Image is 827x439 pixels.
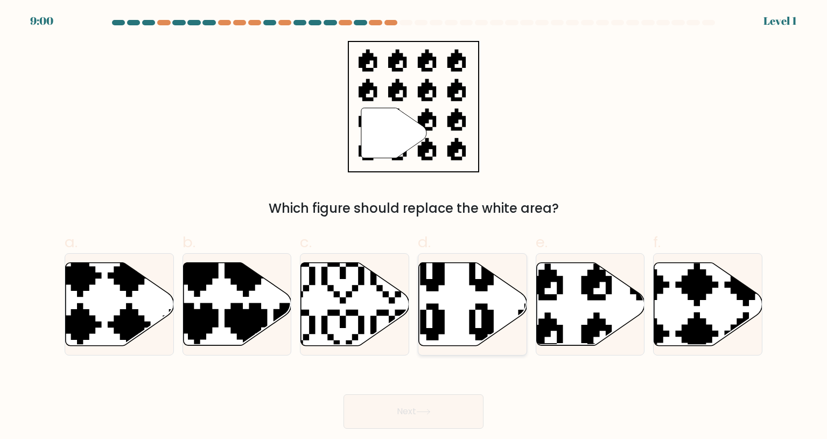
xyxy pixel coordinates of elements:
div: 9:00 [30,13,53,29]
span: b. [183,232,195,253]
g: " [361,108,426,158]
span: c. [300,232,312,253]
span: e. [536,232,548,253]
span: d. [418,232,431,253]
div: Which figure should replace the white area? [71,199,756,218]
span: a. [65,232,78,253]
div: Level 1 [763,13,797,29]
span: f. [653,232,661,253]
button: Next [344,394,483,429]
